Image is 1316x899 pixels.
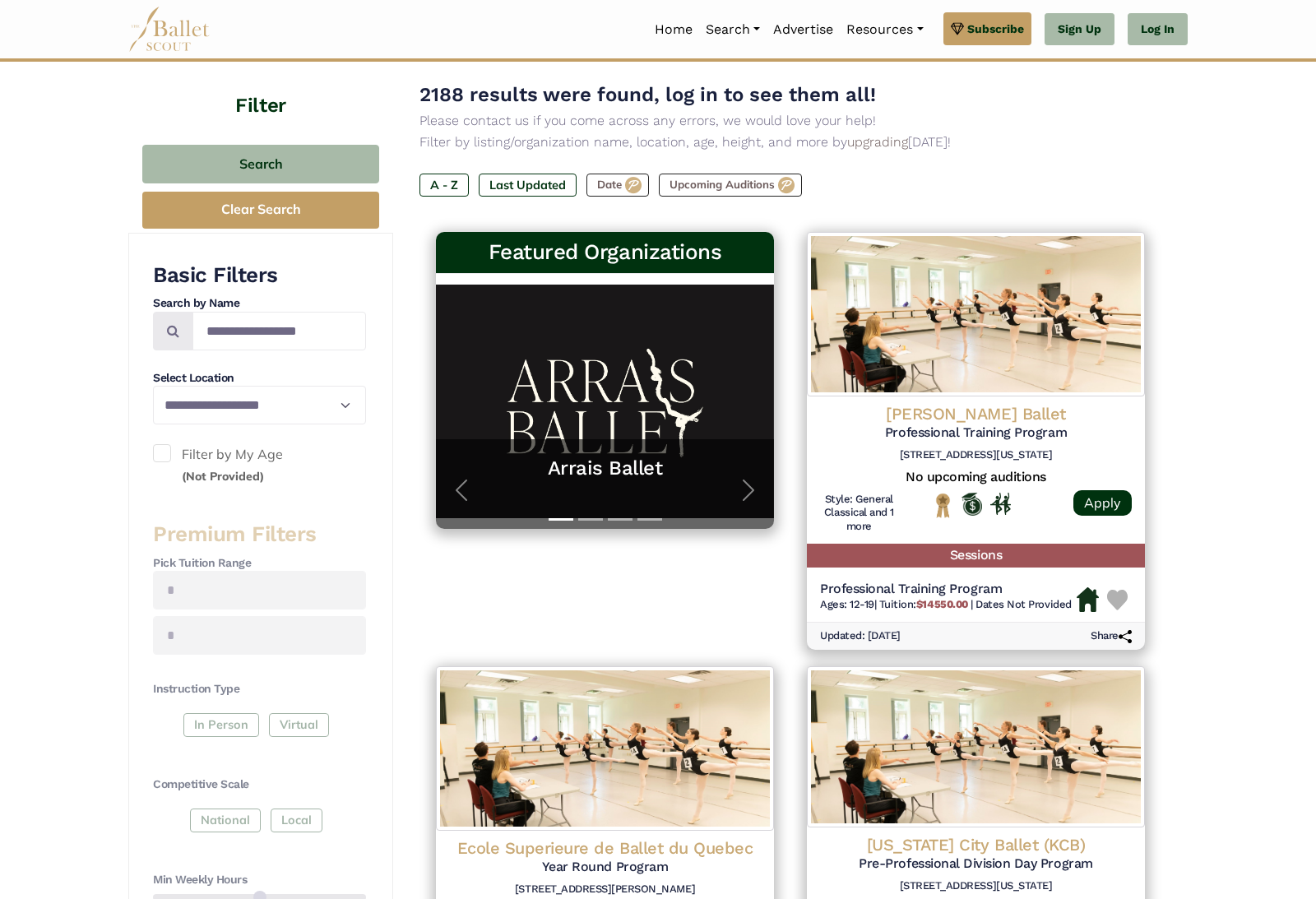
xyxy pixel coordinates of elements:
label: Upcoming Auditions [659,174,802,197]
h6: Share [1091,630,1132,644]
label: A - Z [419,174,469,197]
a: Sign Up [1045,13,1114,46]
a: Advertise [767,12,840,47]
h6: [STREET_ADDRESS][US_STATE] [820,880,1132,894]
img: Offers Scholarship [962,494,982,517]
h4: Ecole Superieure de Ballet du Quebec [449,838,761,860]
img: Housing Available [1077,588,1099,613]
h3: Featured Organizations [449,239,761,267]
button: Slide 3 [608,511,633,530]
h6: | | [820,599,1072,613]
label: Filter by My Age [153,445,366,487]
button: Search [142,146,379,184]
a: Subscribe [943,12,1031,45]
img: National [933,494,953,519]
h5: Professional Training Program [820,582,1072,599]
img: gem.svg [951,20,964,38]
h4: [PERSON_NAME] Ballet [820,404,1132,425]
input: Search by names... [192,313,366,351]
button: Slide 1 [549,511,573,530]
h4: Pick Tuition Range [153,556,366,572]
span: 2188 results were found, log in to see them all! [419,84,876,107]
span: Subscribe [967,20,1024,38]
a: Apply [1073,491,1132,517]
a: Search [699,12,767,47]
button: Slide 2 [578,511,603,530]
span: Tuition: [879,599,971,611]
h6: [STREET_ADDRESS][PERSON_NAME] [449,883,761,897]
h3: Basic Filters [153,262,366,290]
label: Date [586,174,649,197]
button: Slide 4 [637,511,662,530]
h4: Min Weekly Hours [153,873,366,889]
h6: Updated: [DATE] [820,630,901,644]
h4: Competitive Scale [153,777,366,794]
a: Home [648,12,699,47]
h5: Year Round Program [449,860,761,877]
a: upgrading [847,135,908,151]
img: In Person [990,494,1011,515]
h4: [US_STATE] City Ballet (KCB) [820,835,1132,856]
h5: Professional Training Program [820,425,1132,443]
a: Log In [1128,13,1188,46]
h6: Style: General Classical and 1 more [820,494,898,535]
img: Logo [436,667,774,832]
span: Dates Not Provided [975,599,1071,611]
h4: Instruction Type [153,682,366,698]
p: Please contact us if you come across any errors, we would love your help! [419,111,1161,132]
span: Ages: 12-19 [820,599,874,611]
label: Last Updated [479,174,577,197]
b: $14550.00 [916,599,968,611]
h4: Search by Name [153,296,366,313]
h5: Sessions [807,544,1145,568]
h5: Pre-Professional Division Day Program [820,856,1132,874]
p: Filter by listing/organization name, location, age, height, and more by [DATE]! [419,132,1161,154]
a: Resources [840,12,929,47]
img: Logo [807,667,1145,828]
img: Logo [807,233,1145,397]
img: Heart [1107,591,1128,611]
button: Clear Search [142,192,379,229]
h6: [STREET_ADDRESS][US_STATE] [820,449,1132,463]
h4: Select Location [153,371,366,387]
small: (Not Provided) [182,470,264,484]
h5: No upcoming auditions [820,470,1132,487]
a: Arrais Ballet [452,456,758,482]
h3: Premium Filters [153,521,366,549]
h4: Filter [128,53,393,121]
